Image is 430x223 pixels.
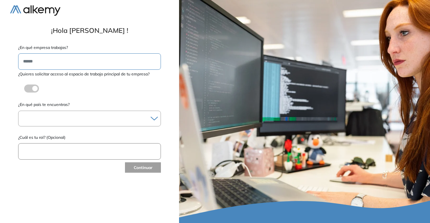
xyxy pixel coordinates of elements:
label: ¿En qué empresa trabajas? [18,45,161,51]
label: ¿Cuál es tu rol? (Opcional) [18,134,161,141]
label: ¿Quieres solicitar acceso al espacio de trabajo principal de tu empresa? [18,71,161,77]
h1: ¡Hola [PERSON_NAME] ! [10,26,169,35]
button: Continuar [125,162,161,173]
span: ¿En qué país te encuentras? [18,102,70,107]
